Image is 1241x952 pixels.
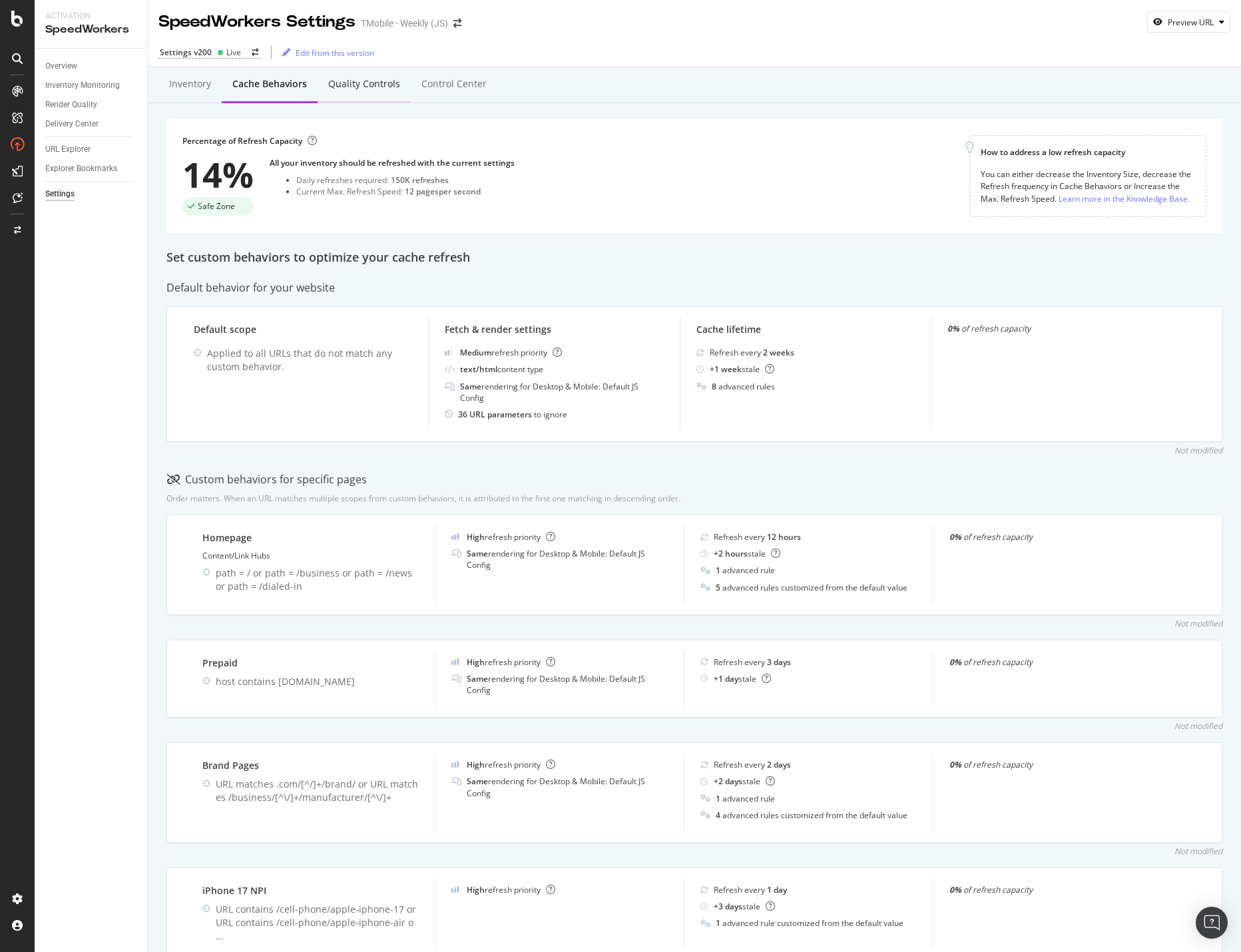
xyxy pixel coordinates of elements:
strong: 0% [949,884,961,895]
div: Set custom behaviors to optimize your cache refresh [166,249,1222,266]
b: 1 [716,565,720,576]
div: Overview [45,59,77,73]
strong: 0% [947,323,959,334]
div: Explorer Bookmarks [45,162,117,176]
div: URL Explorer [45,142,91,156]
b: Same [467,548,488,559]
button: Preview URL [1147,11,1230,33]
img: cRr4yx4cyByr8BeLxltRlzBPIAAAAAElFTkSuQmCC [451,533,459,540]
b: 1 [716,793,720,804]
div: refresh priority [467,759,555,770]
b: High [467,531,485,543]
div: Refresh every [714,759,791,770]
b: + 1 week [710,363,742,375]
div: advanced rules customized from the default value [716,810,907,821]
div: SpeedWorkers Settings [158,11,356,33]
b: + 1 day [714,673,738,684]
div: Cache behaviors [232,77,307,91]
div: of refresh capacity [949,759,1166,770]
div: Fetch & render settings [445,323,663,336]
div: Prepaid [202,656,419,670]
div: Settings v200 [160,47,212,58]
b: Same [467,673,488,684]
div: stale [714,776,775,787]
b: 3 days [767,656,791,668]
a: Learn more in the Knowledge Base. [1059,192,1190,206]
div: rendering for Desktop & Mobile: Default JS Config [467,548,668,571]
b: 5 [716,582,720,593]
div: 12 pages per second [405,186,481,197]
img: j32suk7ufU7viAAAAAElFTkSuQmCC [445,349,453,356]
div: refresh priority [467,656,555,668]
div: refresh priority [467,531,555,543]
strong: 0% [949,531,961,543]
b: High [467,884,485,895]
a: URL Explorer [45,142,138,156]
a: Settings [45,187,138,201]
div: stale [714,901,775,912]
div: Not modified [1174,618,1222,629]
div: advanced rules customized from the default value [716,582,907,593]
div: refresh priority [460,347,562,358]
div: advanced rule customized from the default value [716,917,903,929]
div: advanced rule [716,565,775,576]
b: + 3 days [714,901,742,912]
div: iPhone 17 NPI [202,884,419,897]
b: 2 days [767,759,791,770]
b: 1 [716,917,720,929]
div: rendering for Desktop & Mobile: Default JS Config [467,776,668,798]
div: Cache lifetime [696,323,915,336]
div: How to address a low refresh capacity [981,146,1195,158]
div: Inventory [169,77,211,91]
div: Homepage [202,531,419,545]
span: Safe Zone [198,202,235,210]
div: arrow-right-arrow-left [453,19,461,28]
div: Edit from this version [296,47,374,59]
div: of refresh capacity [947,323,1166,334]
div: Activation [45,11,136,22]
a: Delivery Center [45,117,138,131]
div: of refresh capacity [949,531,1166,543]
b: 36 URL parameters [458,409,534,420]
div: Custom behaviors for specific pages [166,472,367,487]
a: Explorer Bookmarks [45,162,138,176]
div: Not modified [1174,720,1222,732]
div: 14% [182,157,254,192]
div: Settings [45,187,75,201]
div: TMobile - Weekly (JS) [361,17,448,30]
div: Daily refreshes required: [296,174,515,186]
b: Medium [460,347,491,358]
div: rendering for Desktop & Mobile: Default JS Config [460,381,663,403]
b: High [467,759,485,770]
strong: 0% [949,759,961,770]
div: Current Max. Refresh Speed: [296,186,515,197]
b: Same [460,381,481,392]
div: Not modified [1174,845,1222,857]
div: path = / or path = /business or path = /news or path = /dialed-in [216,567,419,593]
div: All your inventory should be refreshed with the current settings [270,157,515,168]
b: 2 weeks [763,347,794,358]
b: Same [467,776,488,787]
div: Refresh every [714,656,791,668]
b: 8 [712,381,716,392]
a: Overview [45,59,138,73]
img: cRr4yx4cyByr8BeLxltRlzBPIAAAAAElFTkSuQmCC [451,886,459,893]
div: rendering for Desktop & Mobile: Default JS Config [467,673,668,696]
div: content type [460,363,543,375]
div: SpeedWorkers [45,22,136,37]
div: host contains [DOMAIN_NAME] [216,675,419,688]
div: Open Intercom Messenger [1196,907,1228,939]
div: Default behavior for your website [166,280,1222,296]
b: High [467,656,485,668]
strong: 0% [949,656,961,668]
div: Content/Link Hubs [202,550,419,561]
div: Percentage of Refresh Capacity [182,135,317,146]
a: Render Quality [45,98,138,112]
div: Applied to all URLs that do not match any custom behavior. [207,347,412,373]
div: Inventory Monitoring [45,79,120,93]
div: Refresh every [714,884,787,895]
span: ... [216,929,224,942]
div: Refresh every [710,347,794,358]
div: Delivery Center [45,117,99,131]
div: Refresh every [714,531,801,543]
